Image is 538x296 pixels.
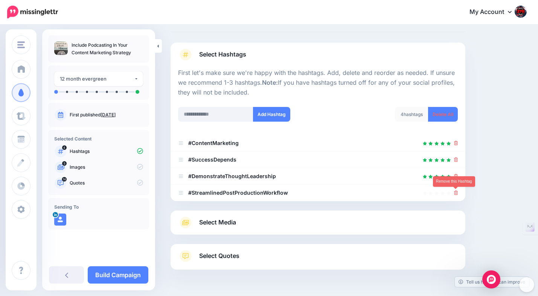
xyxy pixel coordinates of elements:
p: First let's make sure we're happy with the hashtags. Add, delete and reorder as needed. If unsure... [178,68,458,98]
a: Select Hashtags [178,49,458,68]
h4: Sending To [54,204,143,210]
b: #StreamlinedPostProductionWorkflow [188,189,288,196]
button: Add Hashtag [253,107,290,122]
span: 14 [62,177,67,182]
a: My Account [462,3,527,21]
p: Quotes [70,180,143,186]
img: menu.png [17,41,25,48]
a: [DATE] [101,112,116,117]
div: Open Intercom Messenger [482,270,500,288]
a: Select Quotes [178,250,458,270]
b: #SuccessDepends [188,156,236,163]
p: First published [70,111,143,118]
span: Select Media [199,217,236,227]
b: #ContentMarketing [188,140,239,146]
b: #DemonstrateThoughtLeadership [188,173,276,179]
div: 12 month evergreen [60,75,134,83]
a: Tell us how we can improve [455,277,529,287]
p: Hashtags [70,148,143,155]
div: Select Hashtags [178,68,458,201]
span: 5 [62,161,67,166]
img: user_default_image.png [54,214,66,226]
a: Select Media [178,217,458,229]
p: Include Podcasting In Your Content Marketing Strategy [72,41,143,56]
img: Missinglettr [7,6,58,18]
span: 4 [401,111,404,117]
b: Note: [262,79,278,86]
a: Delete All [428,107,458,122]
div: hashtags [395,107,428,122]
button: 12 month evergreen [54,72,143,86]
img: 6f26b57fae35b2f0fb3a95022587f678_thumb.jpg [54,41,68,55]
span: Select Hashtags [199,49,246,60]
span: Select Quotes [199,251,239,261]
span: 4 [62,145,67,150]
p: Images [70,164,143,171]
h4: Selected Content [54,136,143,142]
